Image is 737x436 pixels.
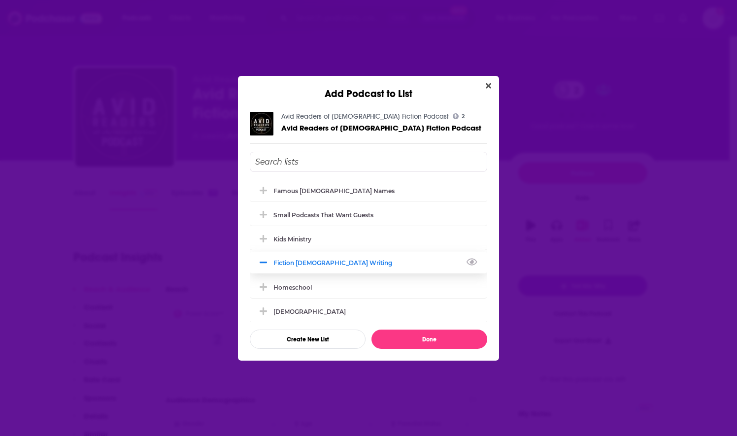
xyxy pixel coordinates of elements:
[250,152,487,172] input: Search lists
[273,308,346,315] div: [DEMOGRAPHIC_DATA]
[250,330,366,349] button: Create New List
[281,123,481,133] span: Avid Readers of [DEMOGRAPHIC_DATA] Fiction Podcast
[250,112,273,135] img: Avid Readers of Christian Fiction Podcast
[273,187,395,195] div: Famous [DEMOGRAPHIC_DATA] Names
[250,228,487,250] div: Kids Ministry
[273,259,398,267] div: Fiction [DEMOGRAPHIC_DATA] Writing
[250,204,487,226] div: Small Podcasts that Want Guests
[250,152,487,349] div: Add Podcast To List
[250,252,487,273] div: Fiction Christian Writing
[281,124,481,132] a: Avid Readers of Christian Fiction Podcast
[250,276,487,298] div: Homeschool
[250,180,487,201] div: Famous Christian Names
[482,80,495,92] button: Close
[273,284,312,291] div: Homeschool
[392,265,398,266] button: View Link
[273,211,373,219] div: Small Podcasts that Want Guests
[238,76,499,100] div: Add Podcast to List
[462,114,465,119] span: 2
[371,330,487,349] button: Done
[281,112,449,121] a: Avid Readers of Christian Fiction Podcast
[453,113,465,119] a: 2
[273,235,311,243] div: Kids Ministry
[250,301,487,322] div: Catholic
